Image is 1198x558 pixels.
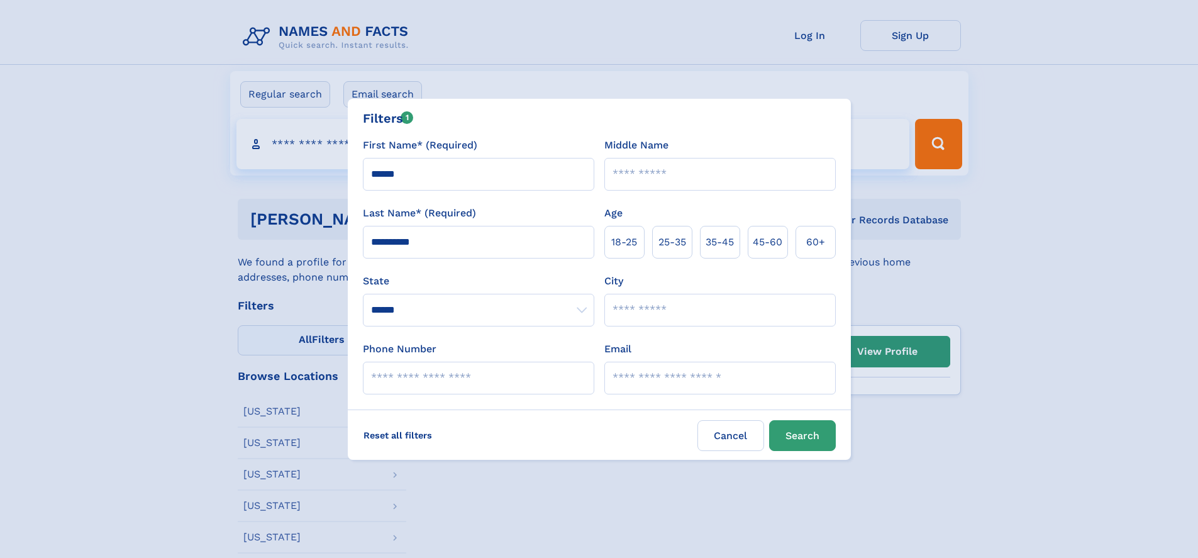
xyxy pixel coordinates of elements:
label: Email [604,342,631,357]
label: Middle Name [604,138,668,153]
span: 45‑60 [753,235,782,250]
label: Last Name* (Required) [363,206,476,221]
span: 25‑35 [658,235,686,250]
label: Age [604,206,623,221]
span: 60+ [806,235,825,250]
div: Filters [363,109,414,128]
label: City [604,274,623,289]
label: Reset all filters [355,420,440,450]
label: Cancel [697,420,764,451]
button: Search [769,420,836,451]
label: State [363,274,594,289]
label: Phone Number [363,342,436,357]
span: 35‑45 [706,235,734,250]
label: First Name* (Required) [363,138,477,153]
span: 18‑25 [611,235,637,250]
